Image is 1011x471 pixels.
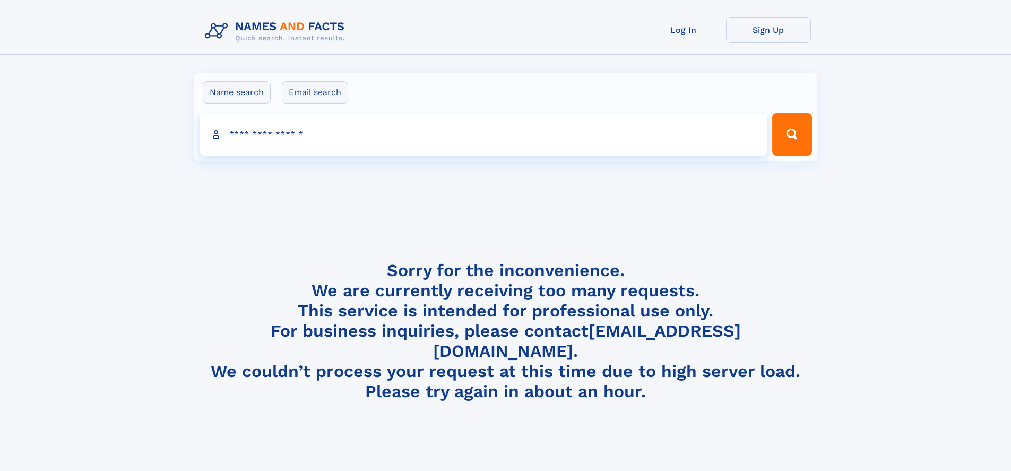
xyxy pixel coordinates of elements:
[641,17,726,43] a: Log In
[203,81,271,104] label: Name search
[200,113,768,156] input: search input
[772,113,811,156] button: Search Button
[433,321,741,361] a: [EMAIL_ADDRESS][DOMAIN_NAME]
[282,81,348,104] label: Email search
[201,260,811,402] h4: Sorry for the inconvenience. We are currently receiving too many requests. This service is intend...
[726,17,811,43] a: Sign Up
[201,17,353,46] img: Logo Names and Facts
